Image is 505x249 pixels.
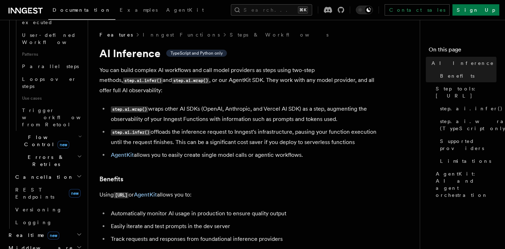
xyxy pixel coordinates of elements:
[22,63,79,69] span: Parallel steps
[440,72,474,79] span: Benefits
[166,7,204,13] span: AgentKit
[123,78,163,84] code: step.ai.infer()
[433,82,496,102] a: Step tools: [URL]
[22,76,76,89] span: Loops over steps
[437,135,496,155] a: Supported providers
[99,31,133,38] span: Features
[19,104,83,131] a: Trigger workflows from Retool
[12,131,83,151] button: Flow Controlnew
[170,50,223,56] span: TypeScript and Python only
[99,190,384,200] p: Using or allows you to:
[15,220,52,225] span: Logging
[437,155,496,167] a: Limitations
[48,2,115,20] a: Documentation
[99,174,123,184] a: Benefits
[6,232,59,239] span: Realtime
[452,4,499,16] a: Sign Up
[12,154,77,168] span: Errors & Retries
[385,4,450,16] a: Contact sales
[22,107,100,127] span: Trigger workflows from Retool
[436,170,496,199] span: AgentKit: AI and agent orchestration
[143,31,220,38] a: Inngest Functions
[109,221,384,231] li: Easily iterate and test prompts in the dev server
[431,60,494,67] span: AI Inference
[437,70,496,82] a: Benefits
[6,229,83,242] button: Realtimenew
[12,183,83,203] a: REST Endpointsnew
[429,45,496,57] h4: On this page
[53,7,111,13] span: Documentation
[230,31,328,38] a: Steps & Workflows
[429,57,496,70] a: AI Inference
[109,104,384,124] li: wraps other AI SDKs (OpenAI, Anthropic, and Vercel AI SDK) as a step, augmenting the observabilit...
[440,138,496,152] span: Supported providers
[19,93,83,104] span: Use cases
[109,234,384,244] li: Track requests and responses from foundational inference providers
[12,134,78,148] span: Flow Control
[433,167,496,201] a: AgentKit: AI and agent orchestration
[69,189,81,198] span: new
[134,191,157,198] a: AgentKit
[114,192,129,198] code: [URL]
[109,127,384,147] li: offloads the inference request to Inngest's infrastructure, pausing your function execution until...
[12,171,83,183] button: Cancellation
[19,29,83,49] a: User-defined Workflows
[15,207,62,212] span: Versioning
[19,73,83,93] a: Loops over steps
[111,129,151,135] code: step.ai.infer()
[356,6,373,14] button: Toggle dark mode
[231,4,312,16] button: Search...⌘K
[22,32,86,45] span: User-defined Workflows
[298,6,308,13] kbd: ⌘K
[19,60,83,73] a: Parallel steps
[12,216,83,229] a: Logging
[440,157,491,165] span: Limitations
[15,187,54,200] span: REST Endpoints
[109,150,384,160] li: allows you to easily create single model calls or agentic workflows.
[99,47,384,60] h1: AI Inference
[115,2,162,19] a: Examples
[48,232,59,239] span: new
[120,7,158,13] span: Examples
[111,151,134,158] a: AgentKit
[111,106,148,112] code: step.ai.wrap()
[162,2,208,19] a: AgentKit
[58,141,69,149] span: new
[437,102,496,115] a: step.ai.infer()
[19,49,83,60] span: Patterns
[12,151,83,171] button: Errors & Retries
[437,115,496,135] a: step.ai.wrap() (TypeScript only)
[99,65,384,95] p: You can build complex AI workflows and call model providers as steps using two-step methods, and ...
[440,105,503,112] span: step.ai.infer()
[436,85,496,99] span: Step tools: [URL]
[12,173,74,181] span: Cancellation
[12,203,83,216] a: Versioning
[109,209,384,218] li: Automatically monitor AI usage in production to ensure quality output
[172,78,209,84] code: step.ai.wrap()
